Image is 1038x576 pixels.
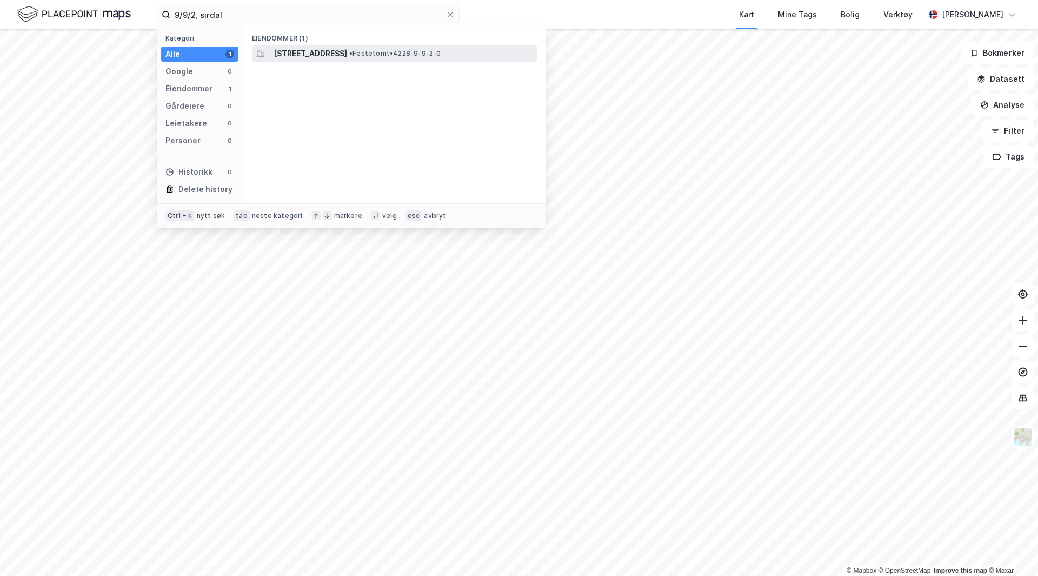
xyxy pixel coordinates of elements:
div: Ctrl + k [165,210,195,221]
span: [STREET_ADDRESS] [274,47,347,60]
div: Leietakere [165,117,207,130]
div: 0 [225,136,234,145]
div: Kategori [165,34,238,42]
div: nytt søk [197,211,225,220]
div: Kart [739,8,754,21]
div: 0 [225,168,234,176]
input: Søk på adresse, matrikkel, gårdeiere, leietakere eller personer [170,6,446,23]
div: velg [382,211,397,220]
div: tab [234,210,250,221]
button: Datasett [968,68,1034,90]
a: Mapbox [847,567,876,574]
div: Delete history [178,183,232,196]
div: Gårdeiere [165,100,204,112]
a: Improve this map [934,567,987,574]
div: Google [165,65,193,78]
span: • [349,49,352,57]
div: Personer [165,134,201,147]
div: Bolig [841,8,860,21]
button: Tags [983,146,1034,168]
div: Historikk [165,165,212,178]
img: Z [1013,427,1033,447]
span: Festetomt • 4228-9-9-2-0 [349,49,441,58]
div: Eiendommer [165,82,212,95]
div: 0 [225,67,234,76]
div: Kontrollprogram for chat [984,524,1038,576]
div: avbryt [424,211,446,220]
div: markere [334,211,362,220]
div: neste kategori [252,211,303,220]
button: Analyse [971,94,1034,116]
button: Bokmerker [961,42,1034,64]
div: 1 [225,84,234,93]
div: esc [405,210,422,221]
div: 1 [225,50,234,58]
div: 0 [225,119,234,128]
a: OpenStreetMap [879,567,931,574]
img: logo.f888ab2527a4732fd821a326f86c7f29.svg [17,5,131,24]
div: 0 [225,102,234,110]
div: Mine Tags [778,8,817,21]
div: [PERSON_NAME] [942,8,1003,21]
div: Alle [165,48,180,61]
div: Verktøy [883,8,913,21]
div: Eiendommer (1) [243,25,546,45]
button: Filter [982,120,1034,142]
iframe: Chat Widget [984,524,1038,576]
